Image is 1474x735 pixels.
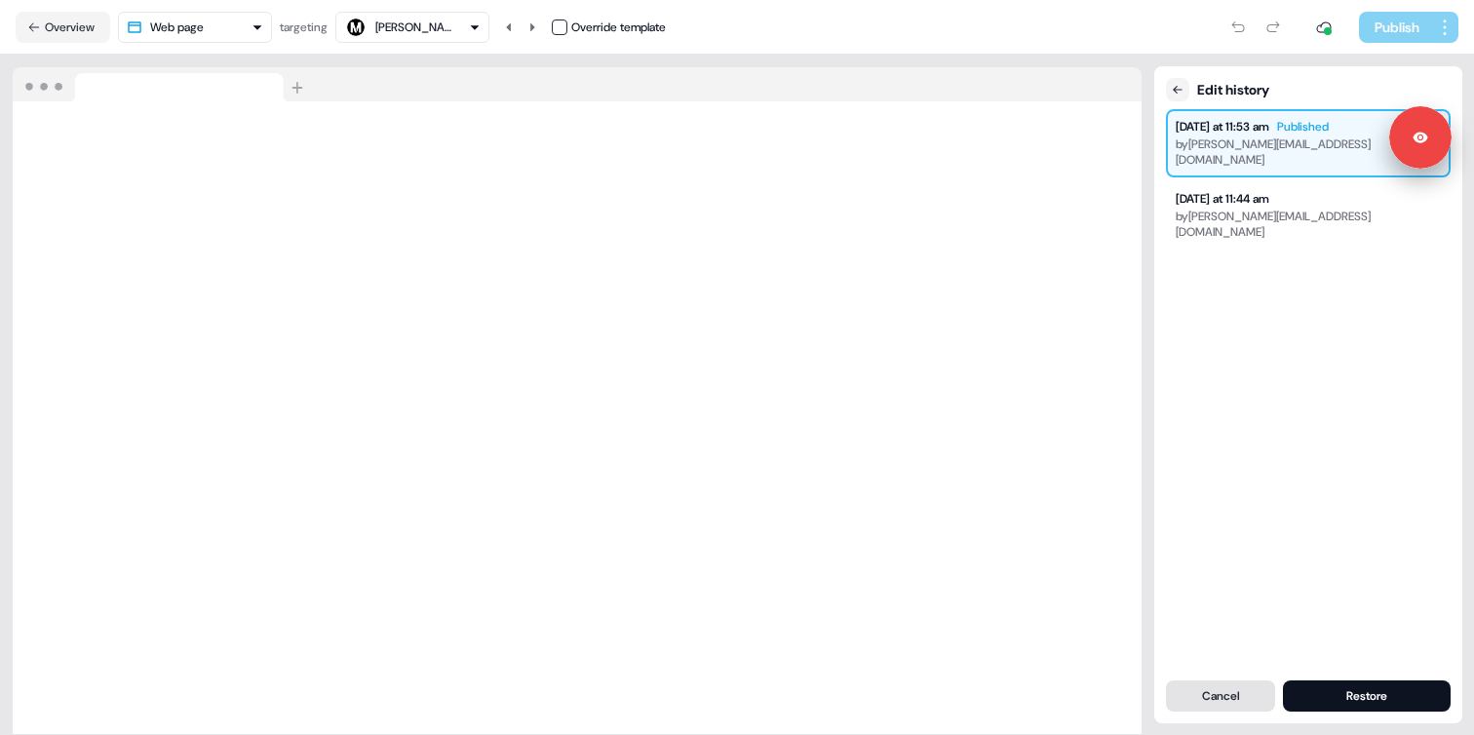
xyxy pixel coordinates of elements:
button: Restore [1283,680,1451,712]
button: [DATE] at 11:53 amPublishedby[PERSON_NAME][EMAIL_ADDRESS][DOMAIN_NAME] [1166,109,1451,177]
div: Web page [150,18,204,37]
button: Overview [16,12,110,43]
button: [PERSON_NAME] [335,12,489,43]
button: Cancel [1166,680,1275,712]
div: [PERSON_NAME] [375,18,453,37]
div: Published [1277,119,1329,135]
button: [DATE] at 11:44 amby[PERSON_NAME][EMAIL_ADDRESS][DOMAIN_NAME] [1166,181,1451,250]
div: [DATE] at 11:44 am [1176,191,1269,207]
div: by [PERSON_NAME][EMAIL_ADDRESS][DOMAIN_NAME] [1176,209,1441,240]
div: by [PERSON_NAME][EMAIL_ADDRESS][DOMAIN_NAME] [1176,136,1441,168]
img: Browser topbar [13,67,312,102]
div: Override template [571,18,666,37]
div: targeting [280,18,328,37]
div: [DATE] at 11:53 am [1176,119,1269,135]
div: Edit history [1197,80,1269,99]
